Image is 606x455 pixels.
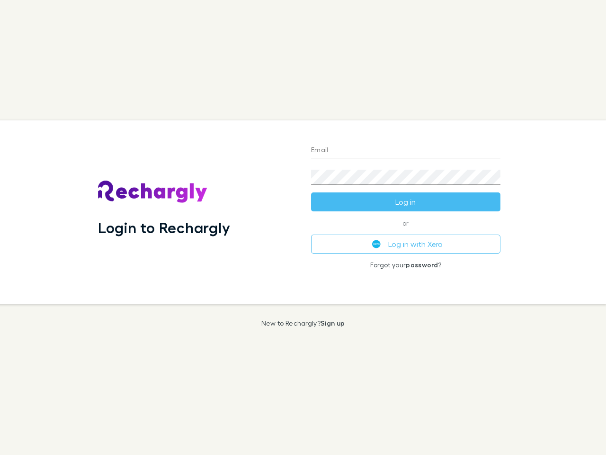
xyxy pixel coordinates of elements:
p: Forgot your ? [311,261,500,269]
h1: Login to Rechargly [98,218,230,237]
a: Sign up [321,319,345,327]
p: New to Rechargly? [261,319,345,327]
button: Log in with Xero [311,235,500,254]
img: Xero's logo [372,240,381,248]
button: Log in [311,192,500,211]
a: password [406,261,438,269]
img: Rechargly's Logo [98,181,208,203]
